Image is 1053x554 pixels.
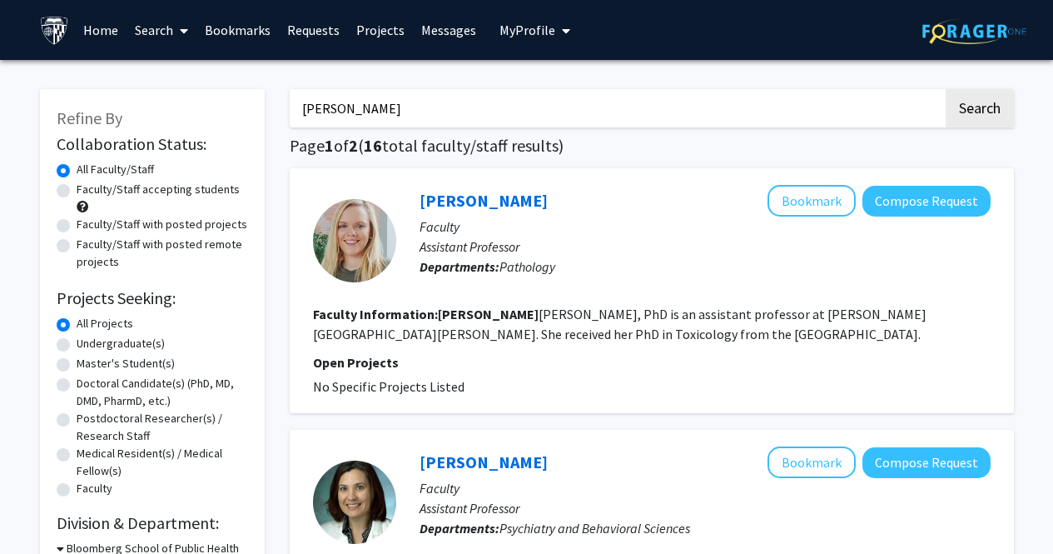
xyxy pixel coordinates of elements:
[313,306,926,342] fg-read-more: [PERSON_NAME], PhD is an assistant professor at [PERSON_NAME][GEOGRAPHIC_DATA][PERSON_NAME]. She ...
[77,236,248,271] label: Faculty/Staff with posted remote projects
[290,89,943,127] input: Search Keywords
[420,498,991,518] p: Assistant Professor
[57,134,248,154] h2: Collaboration Status:
[279,1,348,59] a: Requests
[767,447,856,478] button: Add Ashley Bone to Bookmarks
[77,315,133,332] label: All Projects
[290,136,1014,156] h1: Page of ( total faculty/staff results)
[313,378,464,395] span: No Specific Projects Listed
[420,217,991,237] p: Faculty
[77,355,175,372] label: Master's Student(s)
[946,89,1014,127] button: Search
[77,335,165,352] label: Undergraduate(s)
[127,1,196,59] a: Search
[413,1,484,59] a: Messages
[12,479,71,542] iframe: Chat
[77,161,154,178] label: All Faculty/Staff
[348,1,413,59] a: Projects
[862,186,991,217] button: Compose Request to Ashley Rackow
[499,520,690,537] span: Psychiatry and Behavioral Sciences
[313,306,438,322] b: Faculty Information:
[77,480,112,497] label: Faculty
[364,135,382,156] span: 16
[75,1,127,59] a: Home
[499,22,555,38] span: My Profile
[922,18,1026,44] img: ForagerOne Logo
[57,513,248,533] h2: Division & Department:
[77,216,247,233] label: Faculty/Staff with posted projects
[77,375,248,410] label: Doctoral Candidate(s) (PhD, MD, DMD, PharmD, etc.)
[420,190,548,211] a: [PERSON_NAME]
[438,306,539,322] b: [PERSON_NAME]
[57,107,122,128] span: Refine By
[420,478,991,498] p: Faculty
[57,288,248,308] h2: Projects Seeking:
[420,258,499,275] b: Departments:
[767,185,856,217] button: Add Ashley Rackow to Bookmarks
[420,520,499,537] b: Departments:
[499,258,555,275] span: Pathology
[77,181,240,198] label: Faculty/Staff accepting students
[77,410,248,445] label: Postdoctoral Researcher(s) / Research Staff
[313,352,991,372] p: Open Projects
[420,452,548,472] a: [PERSON_NAME]
[40,16,69,45] img: Johns Hopkins University Logo
[196,1,279,59] a: Bookmarks
[77,445,248,480] label: Medical Resident(s) / Medical Fellow(s)
[862,447,991,478] button: Compose Request to Ashley Bone
[420,237,991,257] p: Assistant Professor
[349,135,358,156] span: 2
[325,135,334,156] span: 1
